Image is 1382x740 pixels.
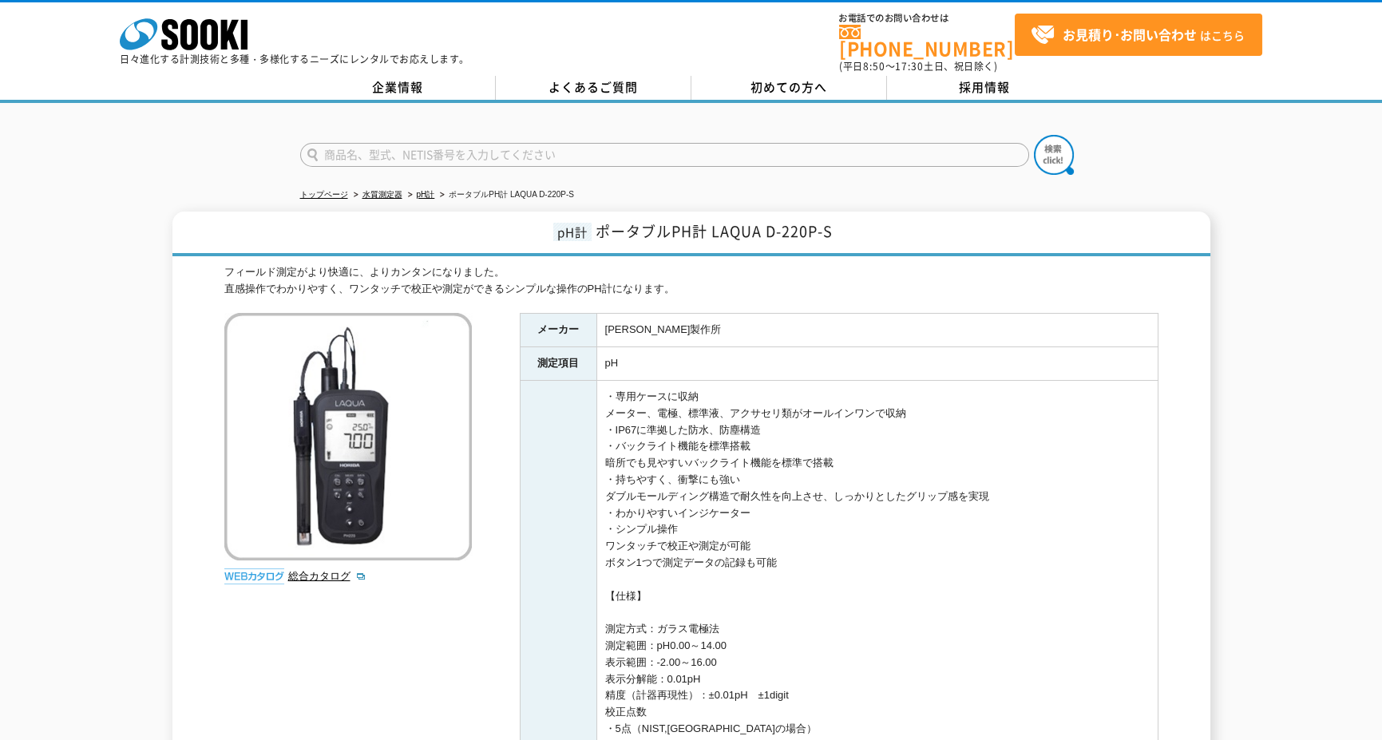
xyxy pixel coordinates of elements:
[300,143,1029,167] input: 商品名、型式、NETIS番号を入力してください
[839,25,1015,57] a: [PHONE_NUMBER]
[691,76,887,100] a: 初めての方へ
[1034,135,1074,175] img: btn_search.png
[895,59,924,73] span: 17:30
[1015,14,1262,56] a: お見積り･お問い合わせはこちら
[417,190,435,199] a: pH計
[224,568,284,584] img: webカタログ
[839,14,1015,23] span: お電話でのお問い合わせは
[224,264,1158,298] div: フィールド測定がより快適に、よりカンタンになりました。 直感操作でわかりやすく、ワンタッチで校正や測定ができるシンプルな操作のPH計になります。
[362,190,402,199] a: 水質測定器
[553,223,592,241] span: pH計
[224,313,472,560] img: ポータブルPH計 LAQUA D-220P-S
[496,76,691,100] a: よくあるご質問
[839,59,997,73] span: (平日 ～ 土日、祝日除く)
[300,76,496,100] a: 企業情報
[437,187,574,204] li: ポータブルPH計 LAQUA D-220P-S
[120,54,469,64] p: 日々進化する計測技術と多種・多様化するニーズにレンタルでお応えします。
[300,190,348,199] a: トップページ
[520,314,596,347] th: メーカー
[288,570,366,582] a: 総合カタログ
[596,220,833,242] span: ポータブルPH計 LAQUA D-220P-S
[887,76,1083,100] a: 採用情報
[750,78,827,96] span: 初めての方へ
[1031,23,1245,47] span: はこちら
[596,347,1158,381] td: pH
[1063,25,1197,44] strong: お見積り･お問い合わせ
[520,347,596,381] th: 測定項目
[863,59,885,73] span: 8:50
[596,314,1158,347] td: [PERSON_NAME]製作所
